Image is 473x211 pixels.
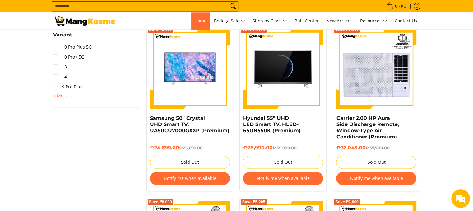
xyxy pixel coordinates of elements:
img: Samsung 50" Crystal UHD Smart TV, UA50CU7000GXXP (Premium) [150,29,230,109]
a: Bodega Sale [211,12,248,29]
summary: Open [53,92,68,99]
span: Resources [360,17,387,25]
span: Save ₱2,000 [335,200,359,204]
span: Bulk Center [294,18,319,24]
a: Samsung 50" Crystal UHD Smart TV, UA50CU7000GXXP (Premium) [150,115,230,134]
span: + More [53,93,68,98]
span: New Arrivals [326,18,353,24]
a: Resources [357,12,390,29]
h6: ₱24,699.00 [150,145,230,151]
h6: ₱28,990.00 [243,145,323,151]
del: ₱26,699.00 [179,145,203,150]
span: • [384,3,408,10]
span: Contact Us [395,18,417,24]
span: Shop by Class [253,17,287,25]
img: Carrier 2.00 HP Aura Side Discharge Remote, Window-Type Air Conditioner (Premium) [336,29,416,109]
span: Bodega Sale [214,17,245,25]
nav: Main Menu [122,12,420,29]
span: Save ₱2,000 [149,28,172,31]
span: 0 [394,4,398,8]
a: 10 Pro Plus 5G [53,42,92,52]
button: Notify me when available [150,172,230,185]
img: hyundai-ultra-hd-smart-tv-65-inch-full-view-mang-kosme [243,29,323,109]
span: ₱0 [400,4,407,8]
a: Shop by Class [249,12,290,29]
a: 13 [53,62,67,72]
button: Search [228,2,238,11]
a: Contact Us [392,12,420,29]
a: New Arrivals [323,12,356,29]
img: Premium Deals: Best Premium Home Appliances Sale l Mang Kosme | Page 4 [53,16,115,26]
button: Notify me when available [336,172,416,185]
a: Carrier 2.00 HP Aura Side Discharge Remote, Window-Type Air Conditioner (Premium) [336,115,399,140]
a: 14 [53,72,67,82]
button: Sold Out [336,156,416,169]
span: Save ₱7,000 [242,28,265,31]
a: Bulk Center [291,12,322,29]
button: Sold Out [243,156,323,169]
span: Variant [53,32,72,37]
span: Save ₱5,205 [242,200,265,204]
button: Sold Out [150,156,230,169]
button: Notify me when available [243,172,323,185]
a: Home [191,12,210,29]
a: Hyundai 55" UHD LED Smart TV, HLED-55UN550K (Premium) [243,115,300,134]
span: Save ₱6,000 [149,200,172,204]
a: 9 Pro Plus [53,82,82,92]
span: Home [194,18,206,24]
span: Save ₱5,655 [335,28,359,31]
del: ₱37,700.00 [365,145,389,150]
h6: ₱32,045.00 [336,145,416,151]
summary: Open [53,32,72,42]
a: 10 Pro+ 5G [53,52,84,62]
del: ₱35,990.00 [272,145,296,150]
